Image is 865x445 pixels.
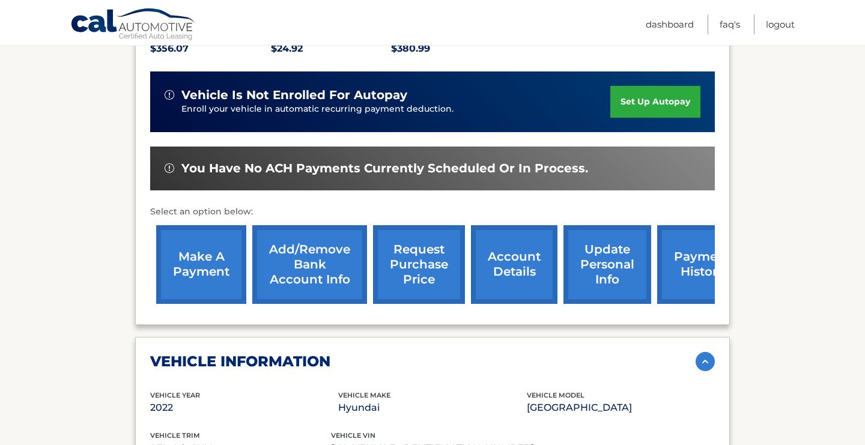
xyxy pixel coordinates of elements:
a: Add/Remove bank account info [252,225,367,304]
h2: vehicle information [150,353,330,371]
span: vehicle make [338,391,390,399]
img: alert-white.svg [165,163,174,173]
p: Hyundai [338,399,526,416]
p: Select an option below: [150,205,715,219]
span: You have no ACH payments currently scheduled or in process. [181,161,588,176]
p: $380.99 [391,40,512,57]
img: accordion-active.svg [696,352,715,371]
span: vehicle Year [150,391,200,399]
p: [GEOGRAPHIC_DATA] [527,399,715,416]
a: request purchase price [373,225,465,304]
p: Enroll your vehicle in automatic recurring payment deduction. [181,103,610,116]
a: Cal Automotive [70,8,196,43]
a: Logout [766,14,795,34]
a: account details [471,225,557,304]
span: vehicle vin [331,431,375,440]
a: make a payment [156,225,246,304]
img: alert-white.svg [165,90,174,100]
a: FAQ's [720,14,740,34]
p: $356.07 [150,40,271,57]
a: Dashboard [646,14,694,34]
span: vehicle trim [150,431,200,440]
a: set up autopay [610,86,700,118]
span: vehicle model [527,391,584,399]
p: 2022 [150,399,338,416]
a: payment history [657,225,747,304]
a: update personal info [563,225,651,304]
p: $24.92 [271,40,392,57]
span: vehicle is not enrolled for autopay [181,88,407,103]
